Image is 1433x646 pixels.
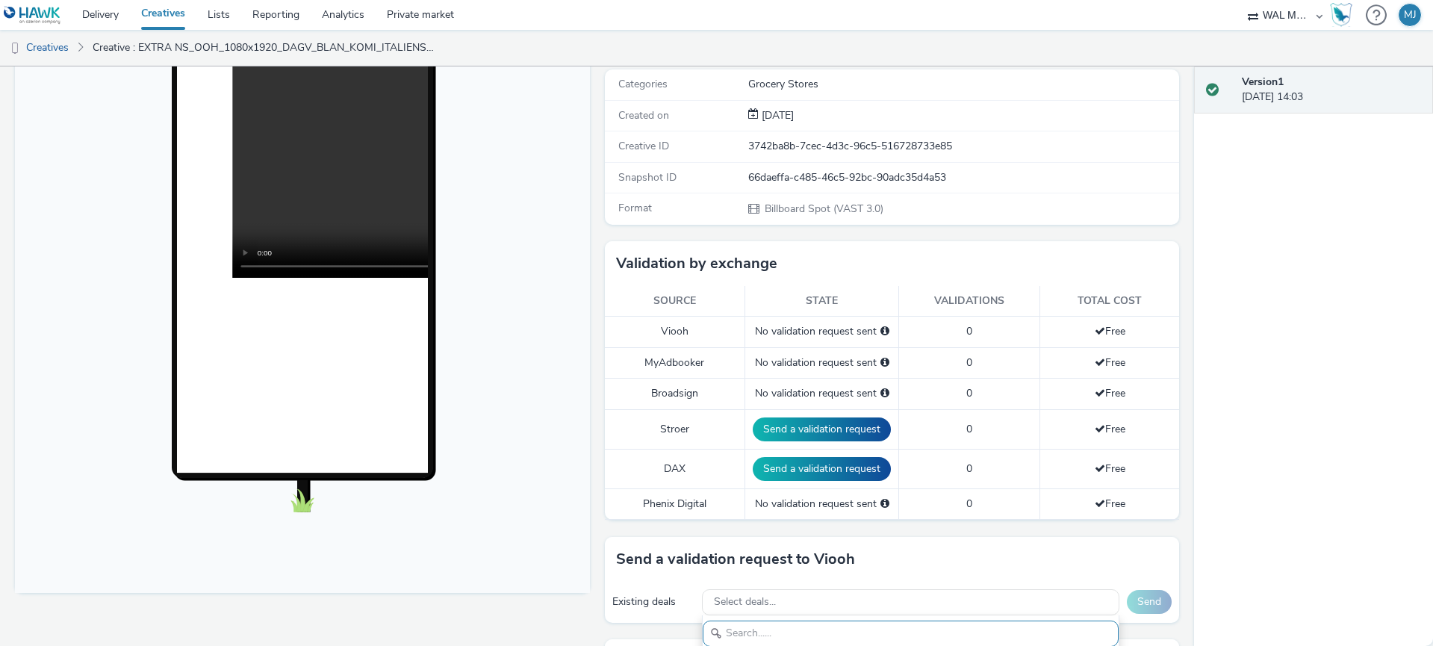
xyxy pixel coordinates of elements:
button: Send a validation request [753,417,891,441]
span: Free [1095,324,1125,338]
div: [DATE] 14:03 [1242,75,1421,105]
a: Creative : EXTRA NS_OOH_1080x1920_DAGV_BLAN_KOMI_ITALIENSK B_36_38_2025 [85,30,444,66]
span: Snapshot ID [618,170,677,184]
div: Please select a deal below and click on Send to send a validation request to Viooh. [880,324,889,339]
h3: Validation by exchange [616,252,777,275]
span: 0 [966,386,972,400]
img: dooh [7,41,22,56]
span: 0 [966,462,972,476]
span: Created on [618,108,669,122]
span: 0 [966,497,972,511]
td: Stroer [605,409,745,449]
button: Send [1127,590,1172,614]
span: Format [618,201,652,215]
span: Creative ID [618,139,669,153]
span: 0 [966,324,972,338]
a: Hawk Academy [1330,3,1358,27]
span: [DATE] [759,108,794,122]
td: MyAdbooker [605,347,745,378]
img: Hawk Academy [1330,3,1352,27]
img: undefined Logo [4,6,61,25]
span: Free [1095,462,1125,476]
div: No validation request sent [753,355,891,370]
span: Free [1095,355,1125,370]
div: Please select a deal below and click on Send to send a validation request to Broadsign. [880,386,889,401]
td: Broadsign [605,379,745,409]
th: Validations [899,286,1040,317]
span: Free [1095,422,1125,436]
span: Billboard Spot (VAST 3.0) [763,202,883,216]
span: Free [1095,497,1125,511]
div: No validation request sent [753,497,891,512]
span: Free [1095,386,1125,400]
div: MJ [1404,4,1417,26]
th: Source [605,286,745,317]
span: 0 [966,422,972,436]
th: Total cost [1040,286,1180,317]
span: Categories [618,77,668,91]
div: 66daeffa-c485-46c5-92bc-90adc35d4a53 [748,170,1178,185]
h3: Send a validation request to Viooh [616,548,855,571]
th: State [745,286,899,317]
div: Grocery Stores [748,77,1178,92]
div: No validation request sent [753,324,891,339]
td: Viooh [605,317,745,347]
div: Please select a deal below and click on Send to send a validation request to MyAdbooker. [880,355,889,370]
div: Please select a deal below and click on Send to send a validation request to Phenix Digital. [880,497,889,512]
div: No validation request sent [753,386,891,401]
button: Send a validation request [753,457,891,481]
td: DAX [605,449,745,488]
div: Existing deals [612,594,694,609]
td: Phenix Digital [605,488,745,519]
span: 0 [966,355,972,370]
div: Creation 26 August 2025, 14:03 [759,108,794,123]
strong: Version 1 [1242,75,1284,89]
span: Select deals... [714,596,776,609]
div: 3742ba8b-7cec-4d3c-96c5-516728733e85 [748,139,1178,154]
